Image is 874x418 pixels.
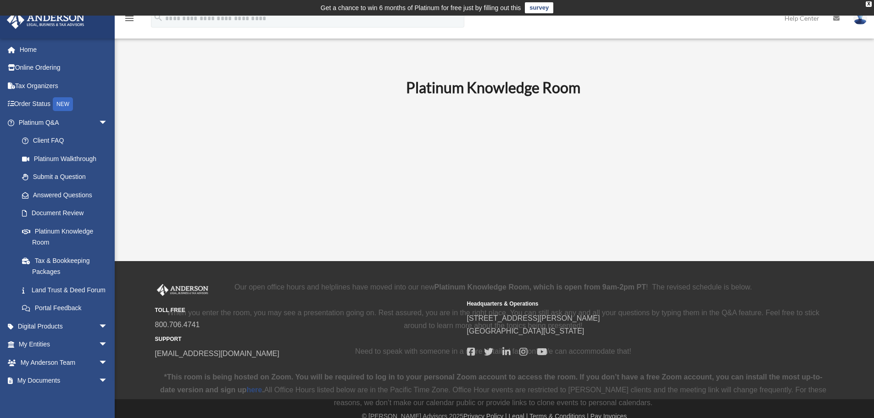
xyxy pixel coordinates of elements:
span: arrow_drop_down [99,113,117,132]
small: Headquarters & Operations [467,299,773,309]
a: Online Ordering [6,59,122,77]
a: 800.706.4741 [155,321,200,329]
span: arrow_drop_down [99,372,117,390]
a: Tax Organizers [6,77,122,95]
a: Platinum Knowledge Room [13,222,117,251]
a: Document Review [13,204,122,223]
a: Tax & Bookkeeping Packages [13,251,122,281]
img: Anderson Advisors Platinum Portal [4,11,87,29]
a: My Entitiesarrow_drop_down [6,335,122,354]
a: Portal Feedback [13,299,122,318]
div: All Office Hours listed below are in the Pacific Time Zone. Office Hour events are restricted to ... [157,371,829,409]
i: menu [124,13,135,24]
small: TOLL FREE [155,306,461,315]
a: [GEOGRAPHIC_DATA][US_STATE] [467,327,585,335]
b: Platinum Knowledge Room [406,78,580,96]
a: My Anderson Teamarrow_drop_down [6,353,122,372]
iframe: 231110_Toby_KnowledgeRoom [356,109,631,264]
a: Home [6,40,122,59]
i: search [153,12,163,22]
div: NEW [53,97,73,111]
strong: Platinum Knowledge Room, which is open from 9am-2pm PT [434,283,646,291]
a: Order StatusNEW [6,95,122,114]
a: Answered Questions [13,186,122,204]
a: [STREET_ADDRESS][PERSON_NAME] [467,314,600,322]
div: close [866,1,872,7]
small: SUPPORT [155,334,461,344]
a: [EMAIL_ADDRESS][DOMAIN_NAME] [155,350,279,357]
a: Land Trust & Deed Forum [13,281,122,299]
a: menu [124,16,135,24]
span: arrow_drop_down [99,335,117,354]
a: Platinum Walkthrough [13,150,122,168]
strong: . [262,386,264,394]
a: here [246,386,262,394]
img: User Pic [853,11,867,25]
a: Submit a Question [13,168,122,186]
a: Platinum Q&Aarrow_drop_down [6,113,122,132]
a: survey [525,2,553,13]
span: arrow_drop_down [99,317,117,336]
a: My Documentsarrow_drop_down [6,372,122,390]
a: Digital Productsarrow_drop_down [6,317,122,335]
div: Get a chance to win 6 months of Platinum for free just by filling out this [321,2,521,13]
img: Anderson Advisors Platinum Portal [155,284,210,296]
a: Client FAQ [13,132,122,150]
p: Our open office hours and helplines have moved into our new ! The revised schedule is below. [157,281,829,294]
span: arrow_drop_down [99,353,117,372]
